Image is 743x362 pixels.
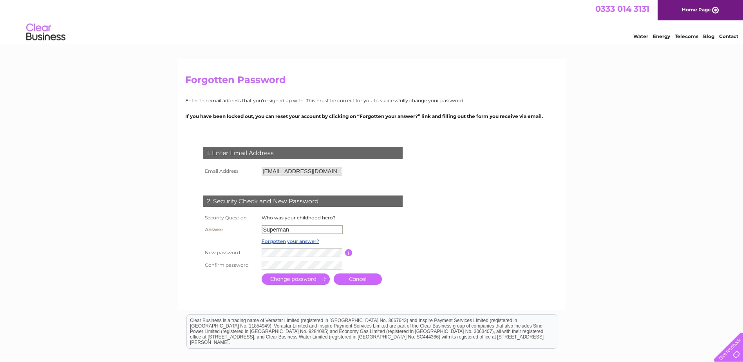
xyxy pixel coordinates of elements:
[185,112,558,120] p: If you have been locked out, you can reset your account by clicking on “Forgotten your answer?” l...
[334,273,382,285] a: Cancel
[203,195,403,207] div: 2. Security Check and New Password
[201,213,260,223] th: Security Question
[719,33,738,39] a: Contact
[201,246,260,259] th: New password
[201,259,260,271] th: Confirm password
[262,215,336,221] label: Who was your childhood hero?
[633,33,648,39] a: Water
[201,165,260,177] th: Email Address
[201,223,260,236] th: Answer
[675,33,698,39] a: Telecoms
[262,238,319,244] a: Forgotten your answer?
[703,33,714,39] a: Blog
[653,33,670,39] a: Energy
[262,273,330,285] input: Submit
[345,249,353,256] input: Information
[187,4,557,38] div: Clear Business is a trading name of Verastar Limited (registered in [GEOGRAPHIC_DATA] No. 3667643...
[185,74,558,89] h2: Forgotten Password
[26,20,66,44] img: logo.png
[185,97,558,104] p: Enter the email address that you're signed up with. This must be correct for you to successfully ...
[203,147,403,159] div: 1. Enter Email Address
[595,4,649,14] a: 0333 014 3131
